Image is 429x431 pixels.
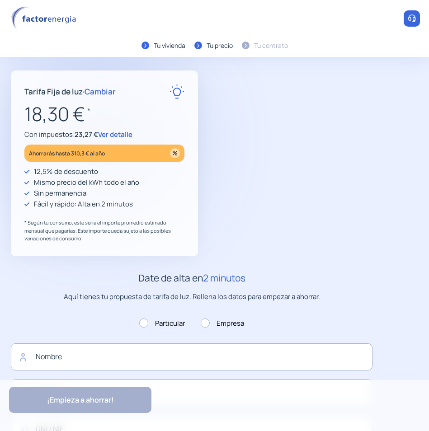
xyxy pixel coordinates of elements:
[24,129,184,140] p: Con impuestos:
[407,14,416,23] img: llamar
[9,6,81,31] img: logo factor
[75,130,98,139] span: 23,27 €
[139,318,185,329] label: Particular
[34,166,98,177] p: 12,5% de descuento
[98,130,132,139] span: Ver detalle
[11,271,372,286] h2: Date de alta en
[203,272,245,284] span: 2 minutos
[207,41,233,51] div: Tu precio
[24,219,184,243] p: * Según tu consumo, este sería el importe promedio estimado mensual que pagarías. Este importe qu...
[170,84,184,99] img: rate-E.svg
[34,177,139,188] p: Mismo precio del kWh todo el año
[11,291,372,302] p: Aquí tienes tu propuesta de tarifa de luz. Rellena los datos para empezar a ahorrar.
[170,148,180,158] img: percentage_icon.svg
[24,85,116,98] p: Tarifa Fija de luz ·
[24,99,184,129] p: 18,30 €
[34,188,86,199] p: Sin permanencia
[29,148,105,159] p: Ahorrarás hasta 310,3 € al año
[154,41,185,51] div: Tu vivienda
[254,41,288,51] div: Tu contrato
[85,86,116,97] span: Cambiar
[34,199,133,210] p: Fácil y rápido: Alta en 2 minutos
[201,318,244,329] label: Empresa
